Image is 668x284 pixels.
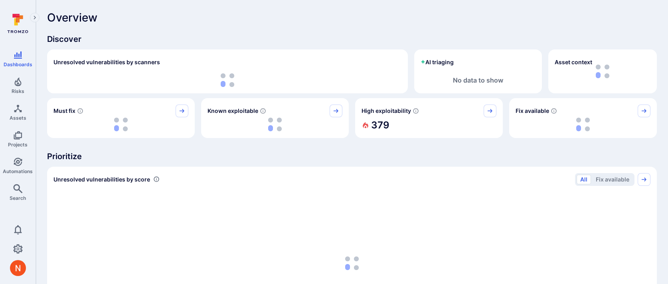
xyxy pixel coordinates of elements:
[3,168,33,174] span: Automations
[47,34,657,45] span: Discover
[153,175,160,183] div: Number of vulnerabilities in status 'Open' 'Triaged' and 'In process' grouped by score
[345,256,359,270] img: Loading...
[221,73,234,87] img: Loading...
[10,260,26,276] div: Neeren Patki
[10,115,26,121] span: Assets
[32,14,38,21] i: Expand navigation menu
[53,107,75,115] span: Must fix
[516,107,549,115] span: Fix available
[576,118,590,131] img: Loading...
[260,108,266,114] svg: Confirmed exploitable by KEV
[413,108,419,114] svg: EPSS score ≥ 0.7
[362,107,411,115] span: High exploitability
[555,58,592,66] span: Asset context
[30,13,40,22] button: Expand navigation menu
[208,117,342,132] div: loading spinner
[592,175,633,184] button: Fix available
[10,195,26,201] span: Search
[53,58,160,66] h2: Unresolved vulnerabilities by scanners
[453,76,503,84] span: No data to show
[77,108,83,114] svg: Risk score >=40 , missed SLA
[53,73,401,87] div: loading spinner
[516,117,650,132] div: loading spinner
[577,175,591,184] button: All
[421,58,454,66] h2: AI triaging
[47,98,195,138] div: Must fix
[371,117,389,133] h2: 379
[53,176,150,183] span: Unresolved vulnerabilities by score
[114,118,128,131] img: Loading...
[355,98,503,138] div: High exploitability
[208,107,258,115] span: Known exploitable
[12,88,24,94] span: Risks
[551,108,557,114] svg: Vulnerabilities with fix available
[8,142,28,148] span: Projects
[47,11,97,24] span: Overview
[53,117,188,132] div: loading spinner
[4,61,32,67] span: Dashboards
[10,260,26,276] img: ACg8ocIprwjrgDQnDsNSk9Ghn5p5-B8DpAKWoJ5Gi9syOE4K59tr4Q=s96-c
[201,98,349,138] div: Known exploitable
[509,98,657,138] div: Fix available
[47,151,657,162] span: Prioritize
[268,118,282,131] img: Loading...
